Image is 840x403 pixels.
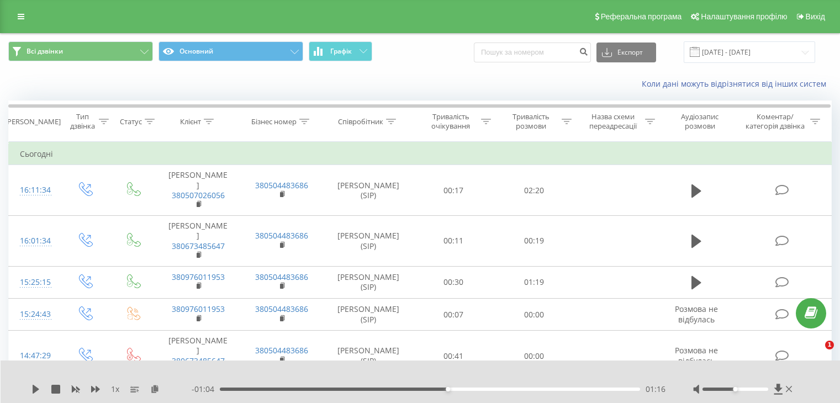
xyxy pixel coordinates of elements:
a: 380504483686 [255,345,308,356]
div: Тривалість очікування [424,112,479,131]
span: Розмова не відбулась [675,345,718,365]
td: 02:20 [494,165,574,216]
a: 380504483686 [255,304,308,314]
div: Назва схеми переадресації [584,112,642,131]
iframe: Intercom live chat [802,341,829,367]
span: Вихід [806,12,825,21]
a: 380504483686 [255,230,308,241]
td: 00:00 [494,299,574,331]
td: 00:11 [414,216,494,267]
td: [PERSON_NAME] (SIP) [324,165,414,216]
td: [PERSON_NAME] (SIP) [324,299,414,331]
td: [PERSON_NAME] [156,216,240,267]
div: 14:47:29 [20,345,49,367]
td: [PERSON_NAME] (SIP) [324,266,414,298]
td: 00:07 [414,299,494,331]
button: Експорт [596,43,656,62]
td: 00:17 [414,165,494,216]
div: Accessibility label [446,387,450,391]
td: [PERSON_NAME] [156,165,240,216]
a: Коли дані можуть відрізнятися вiд інших систем [642,78,832,89]
input: Пошук за номером [474,43,591,62]
td: 00:30 [414,266,494,298]
span: Налаштування профілю [701,12,787,21]
td: 00:19 [494,216,574,267]
span: 1 [825,341,834,349]
div: 15:25:15 [20,272,49,293]
span: Всі дзвінки [27,47,63,56]
button: Всі дзвінки [8,41,153,61]
td: 00:00 [494,331,574,381]
a: 380976011953 [172,272,225,282]
span: - 01:04 [192,384,220,395]
div: Тривалість розмови [504,112,559,131]
div: Аудіозапис розмови [668,112,732,131]
a: 380673485647 [172,356,225,366]
a: 380673485647 [172,241,225,251]
button: Основний [159,41,303,61]
div: Коментар/категорія дзвінка [743,112,807,131]
td: [PERSON_NAME] (SIP) [324,216,414,267]
td: [PERSON_NAME] (SIP) [324,331,414,381]
a: 380976011953 [172,304,225,314]
div: Бізнес номер [251,117,297,126]
button: Графік [309,41,372,61]
a: 380504483686 [255,272,308,282]
span: Графік [330,47,352,55]
span: 01:16 [646,384,665,395]
td: 00:41 [414,331,494,381]
div: Співробітник [338,117,383,126]
div: 16:11:34 [20,179,49,201]
div: 15:24:43 [20,304,49,325]
div: Клієнт [180,117,201,126]
span: Розмова не відбулась [675,304,718,324]
div: Статус [120,117,142,126]
td: [PERSON_NAME] [156,331,240,381]
div: Accessibility label [733,387,737,391]
div: [PERSON_NAME] [5,117,61,126]
div: Тип дзвінка [70,112,96,131]
td: 01:19 [494,266,574,298]
a: 380504483686 [255,180,308,190]
td: Сьогодні [9,143,832,165]
a: 380507026056 [172,190,225,200]
span: Реферальна програма [601,12,682,21]
span: 1 x [111,384,119,395]
div: 16:01:34 [20,230,49,252]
